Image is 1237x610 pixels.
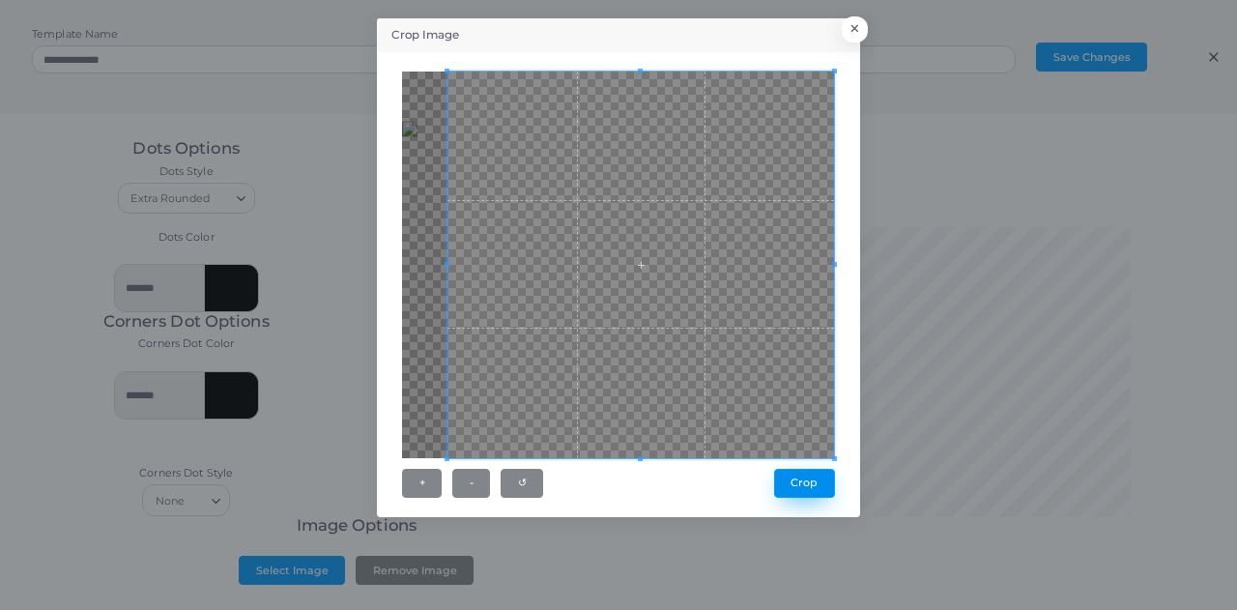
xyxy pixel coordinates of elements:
[452,469,490,498] button: -
[842,16,868,42] button: Close
[402,469,442,498] button: +
[774,469,835,498] button: Crop
[501,469,543,498] button: ↺
[391,27,459,44] h5: Crop Image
